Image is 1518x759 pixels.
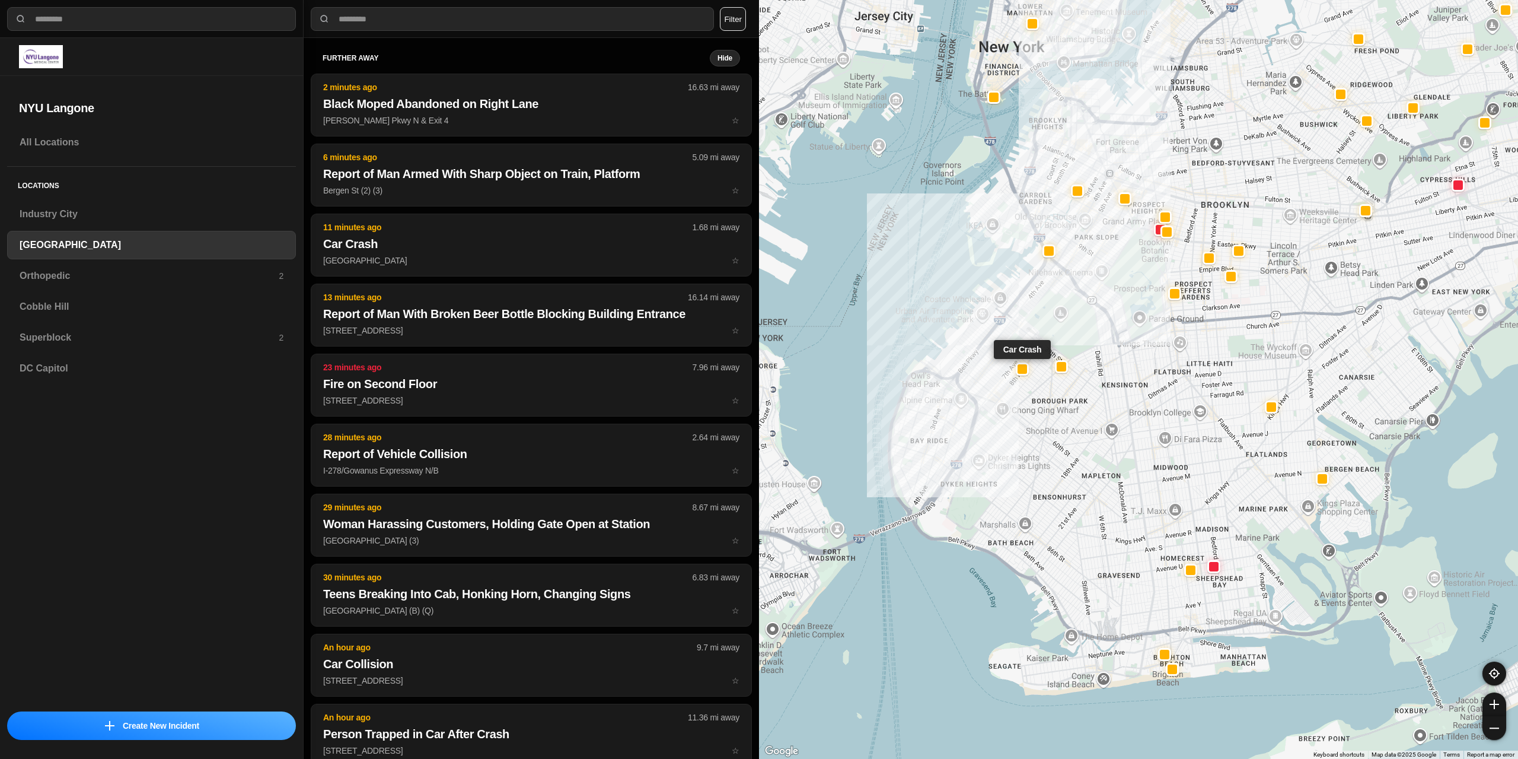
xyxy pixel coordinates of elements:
[311,535,752,545] a: 29 minutes ago8.67 mi awayWoman Harassing Customers, Holding Gate Open at Station[GEOGRAPHIC_DATA...
[7,323,296,352] a: Superblock2
[323,325,739,336] p: [STREET_ADDRESS]
[311,395,752,405] a: 23 minutes ago7.96 mi awayFire on Second Floor[STREET_ADDRESS]star
[323,395,739,407] p: [STREET_ADDRESS]
[15,13,27,25] img: search
[1482,693,1506,716] button: zoom-in
[693,221,739,233] p: 1.68 mi away
[720,7,746,31] button: Filter
[19,100,284,116] h2: NYU Langone
[20,238,283,252] h3: [GEOGRAPHIC_DATA]
[311,564,752,627] button: 30 minutes ago6.83 mi awayTeens Breaking Into Cab, Honking Horn, Changing Signs[GEOGRAPHIC_DATA] ...
[20,207,283,221] h3: Industry City
[323,642,697,653] p: An hour ago
[20,300,283,314] h3: Cobble Hill
[693,361,739,373] p: 7.96 mi away
[7,354,296,383] a: DC Capitol
[1482,662,1506,685] button: recenter
[693,571,739,583] p: 6.83 mi away
[693,151,739,163] p: 5.09 mi away
[323,535,739,547] p: [GEOGRAPHIC_DATA] (3)
[323,53,710,63] h5: further away
[693,431,739,443] p: 2.64 mi away
[323,726,739,742] h2: Person Trapped in Car After Crash
[1490,723,1499,733] img: zoom-out
[7,200,296,228] a: Industry City
[323,586,739,602] h2: Teens Breaking Into Cab, Honking Horn, Changing Signs
[323,361,693,373] p: 23 minutes ago
[323,605,739,617] p: [GEOGRAPHIC_DATA] (B) (Q)
[697,642,739,653] p: 9.7 mi away
[732,326,739,335] span: star
[7,167,296,200] h5: Locations
[762,744,801,759] a: Open this area in Google Maps (opens a new window)
[7,128,296,157] a: All Locations
[318,13,330,25] img: search
[323,166,739,182] h2: Report of Man Armed With Sharp Object on Train, Platform
[279,270,283,282] p: 2
[732,396,739,405] span: star
[323,96,739,112] h2: Black Moped Abandoned on Right Lane
[311,214,752,277] button: 11 minutes ago1.68 mi awayCar Crash[GEOGRAPHIC_DATA]star
[1482,716,1506,740] button: zoom-out
[323,221,693,233] p: 11 minutes ago
[20,269,279,283] h3: Orthopedic
[19,45,63,68] img: logo
[323,675,739,687] p: [STREET_ADDRESS]
[311,325,752,335] a: 13 minutes ago16.14 mi awayReport of Man With Broken Beer Bottle Blocking Building Entrance[STREE...
[323,291,688,303] p: 13 minutes ago
[7,262,296,290] a: Orthopedic2
[311,255,752,265] a: 11 minutes ago1.68 mi awayCar Crash[GEOGRAPHIC_DATA]star
[20,135,283,150] h3: All Locations
[323,306,739,322] h2: Report of Man With Broken Beer Bottle Blocking Building Entrance
[732,676,739,685] span: star
[311,494,752,557] button: 29 minutes ago8.67 mi awayWoman Harassing Customers, Holding Gate Open at Station[GEOGRAPHIC_DATA...
[323,446,739,462] h2: Report of Vehicle Collision
[732,256,739,265] span: star
[1313,751,1364,759] button: Keyboard shortcuts
[323,115,739,126] p: [PERSON_NAME] Pkwy N & Exit 4
[323,255,739,266] p: [GEOGRAPHIC_DATA]
[323,501,693,513] p: 29 minutes ago
[311,115,752,125] a: 2 minutes ago16.63 mi awayBlack Moped Abandoned on Right Lane[PERSON_NAME] Pkwy N & Exit 4star
[732,116,739,125] span: star
[323,236,739,252] h2: Car Crash
[105,721,114,731] img: icon
[7,231,296,259] a: [GEOGRAPHIC_DATA]
[323,745,739,757] p: [STREET_ADDRESS]
[732,536,739,545] span: star
[311,634,752,697] button: An hour ago9.7 mi awayCar Collision[STREET_ADDRESS]star
[20,331,279,345] h3: Superblock
[323,81,688,93] p: 2 minutes ago
[7,712,296,740] button: iconCreate New Incident
[732,186,739,195] span: star
[311,144,752,207] button: 6 minutes ago5.09 mi awayReport of Man Armed With Sharp Object on Train, PlatformBergen St (2) (3...
[311,424,752,487] button: 28 minutes ago2.64 mi awayReport of Vehicle CollisionI-278/Gowanus Expressway N/Bstar
[311,465,752,475] a: 28 minutes ago2.64 mi awayReport of Vehicle CollisionI-278/Gowanus Expressway N/Bstar
[323,151,693,163] p: 6 minutes ago
[311,74,752,136] button: 2 minutes ago16.63 mi awayBlack Moped Abandoned on Right Lane[PERSON_NAME] Pkwy N & Exit 4star
[311,354,752,417] button: 23 minutes ago7.96 mi awayFire on Second Floor[STREET_ADDRESS]star
[123,720,199,732] p: Create New Incident
[732,466,739,475] span: star
[311,185,752,195] a: 6 minutes ago5.09 mi awayReport of Man Armed With Sharp Object on Train, PlatformBergen St (2) (3...
[323,571,693,583] p: 30 minutes ago
[323,376,739,392] h2: Fire on Second Floor
[688,712,739,723] p: 11.36 mi away
[1467,751,1514,758] a: Report a map error
[279,332,283,344] p: 2
[693,501,739,513] p: 8.67 mi away
[1016,362,1029,375] button: Car Crash
[732,606,739,615] span: star
[311,675,752,685] a: An hour ago9.7 mi awayCar Collision[STREET_ADDRESS]star
[732,746,739,755] span: star
[20,361,283,376] h3: DC Capitol
[311,605,752,615] a: 30 minutes ago6.83 mi awayTeens Breaking Into Cab, Honking Horn, Changing Signs[GEOGRAPHIC_DATA] ...
[710,50,740,66] button: Hide
[717,53,732,63] small: Hide
[323,656,739,672] h2: Car Collision
[688,81,739,93] p: 16.63 mi away
[323,516,739,532] h2: Woman Harassing Customers, Holding Gate Open at Station
[1443,751,1460,758] a: Terms (opens in new tab)
[311,284,752,347] button: 13 minutes ago16.14 mi awayReport of Man With Broken Beer Bottle Blocking Building Entrance[STREE...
